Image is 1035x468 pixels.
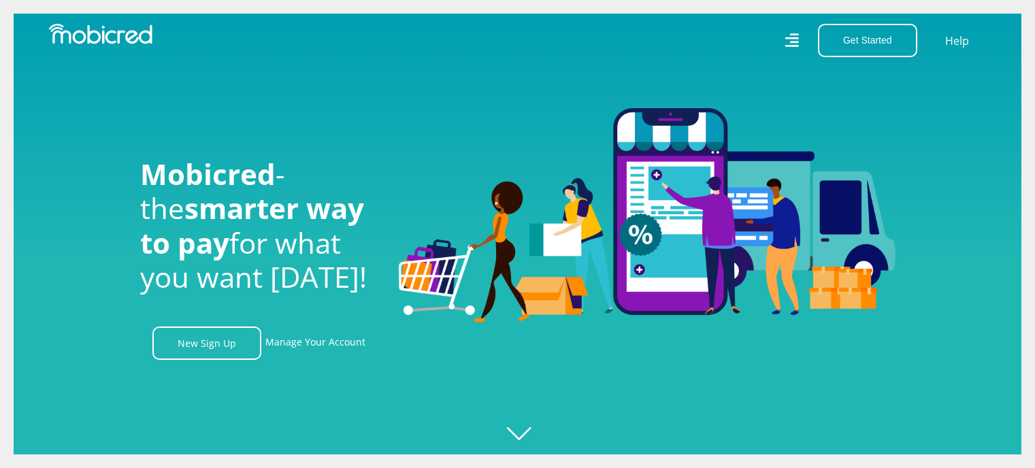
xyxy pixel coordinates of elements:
span: smarter way to pay [140,188,364,261]
a: Manage Your Account [265,327,365,360]
a: New Sign Up [152,327,261,360]
img: Mobicred [49,24,152,44]
img: Welcome to Mobicred [399,108,896,323]
span: Mobicred [140,154,276,193]
a: Help [944,32,970,50]
button: Get Started [818,24,917,57]
h1: - the for what you want [DATE]! [140,157,378,295]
